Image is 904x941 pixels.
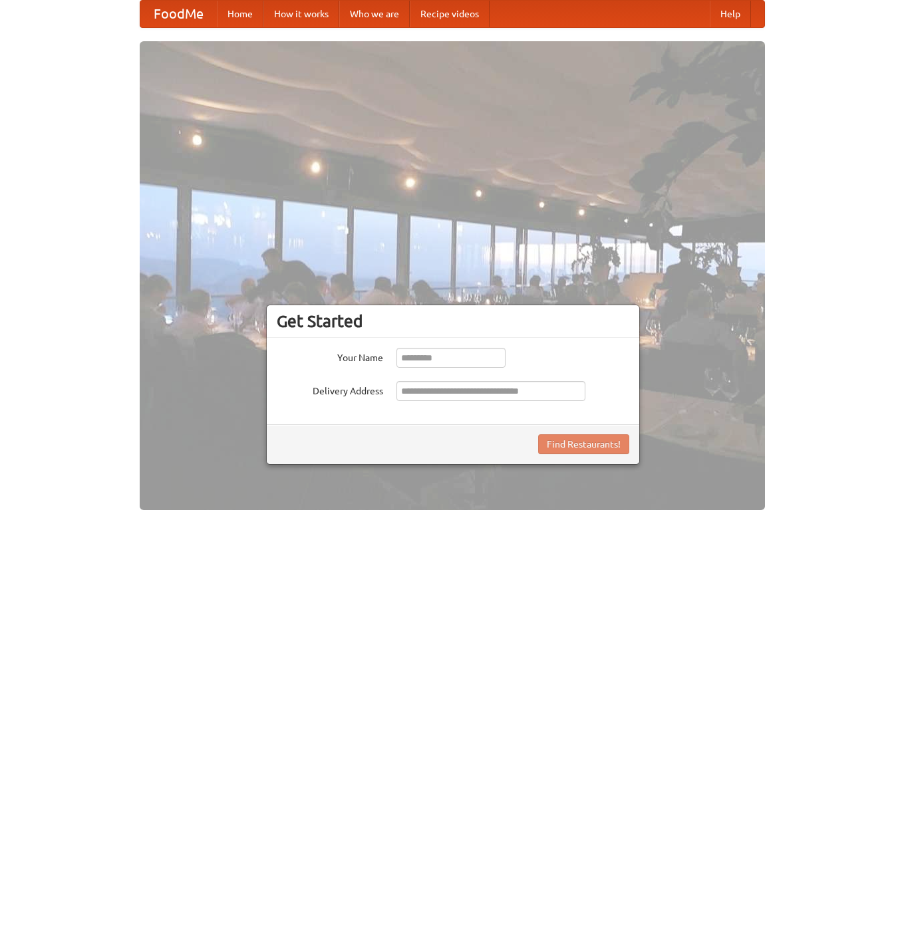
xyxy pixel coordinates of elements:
[710,1,751,27] a: Help
[140,1,217,27] a: FoodMe
[538,434,629,454] button: Find Restaurants!
[410,1,490,27] a: Recipe videos
[277,348,383,364] label: Your Name
[339,1,410,27] a: Who we are
[217,1,263,27] a: Home
[263,1,339,27] a: How it works
[277,311,629,331] h3: Get Started
[277,381,383,398] label: Delivery Address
